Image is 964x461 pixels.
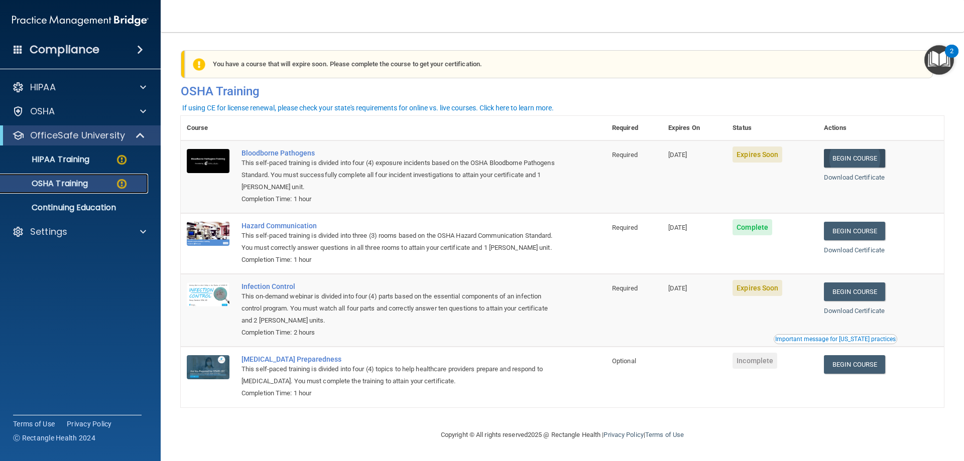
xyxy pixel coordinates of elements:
p: OSHA [30,105,55,117]
span: Optional [612,357,636,365]
a: Privacy Policy [604,431,643,438]
span: [DATE] [668,224,687,231]
span: Incomplete [733,353,777,369]
p: HIPAA [30,81,56,93]
div: Important message for [US_STATE] practices [775,336,896,342]
div: 2 [950,51,953,64]
a: Download Certificate [824,246,885,254]
a: Terms of Use [13,419,55,429]
img: exclamation-circle-solid-warning.7ed2984d.png [193,58,205,71]
div: If using CE for license renewal, please check your state's requirements for online vs. live cours... [182,104,554,111]
a: HIPAA [12,81,146,93]
p: OfficeSafe University [30,129,125,141]
div: Copyright © All rights reserved 2025 @ Rectangle Health | | [379,419,746,451]
div: You have a course that will expire soon. Please complete the course to get your certification. [185,50,933,78]
div: Completion Time: 1 hour [242,387,556,399]
a: [MEDICAL_DATA] Preparedness [242,355,556,363]
h4: Compliance [30,43,99,57]
a: OSHA [12,105,146,117]
span: Required [612,284,638,292]
div: This self-paced training is divided into four (4) exposure incidents based on the OSHA Bloodborne... [242,157,556,193]
button: If using CE for license renewal, please check your state's requirements for online vs. live cours... [181,103,555,113]
th: Course [181,116,235,140]
p: OSHA Training [7,179,88,189]
button: Open Resource Center, 2 new notifications [924,45,954,75]
span: [DATE] [668,151,687,159]
a: Begin Course [824,355,885,374]
a: Settings [12,226,146,238]
th: Actions [818,116,944,140]
span: Required [612,151,638,159]
span: Required [612,224,638,231]
p: Settings [30,226,67,238]
p: HIPAA Training [7,155,89,165]
div: Completion Time: 2 hours [242,327,556,339]
button: Read this if you are a dental practitioner in the state of CA [774,334,897,344]
img: warning-circle.0cc9ac19.png [115,153,128,166]
div: This on-demand webinar is divided into four (4) parts based on the essential components of an inf... [242,290,556,327]
span: [DATE] [668,284,687,292]
th: Required [606,116,662,140]
span: Ⓒ Rectangle Health 2024 [13,433,95,443]
th: Expires On [662,116,727,140]
p: Continuing Education [7,203,144,213]
a: Begin Course [824,282,885,301]
a: Bloodborne Pathogens [242,149,556,157]
a: Download Certificate [824,174,885,181]
span: Complete [733,219,772,235]
span: Expires Soon [733,146,782,163]
a: Terms of Use [645,431,684,438]
div: Completion Time: 1 hour [242,254,556,266]
a: Begin Course [824,149,885,168]
a: OfficeSafe University [12,129,146,141]
div: Completion Time: 1 hour [242,193,556,205]
img: PMB logo [12,11,149,31]
div: This self-paced training is divided into four (4) topics to help healthcare providers prepare and... [242,363,556,387]
div: This self-paced training is divided into three (3) rooms based on the OSHA Hazard Communication S... [242,230,556,254]
a: Infection Control [242,282,556,290]
iframe: Drift Widget Chat Controller [790,390,952,430]
img: warning-circle.0cc9ac19.png [115,178,128,190]
a: Hazard Communication [242,222,556,230]
span: Expires Soon [733,280,782,296]
a: Download Certificate [824,307,885,315]
a: Privacy Policy [67,419,112,429]
a: Begin Course [824,222,885,240]
h4: OSHA Training [181,84,944,98]
th: Status [727,116,818,140]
